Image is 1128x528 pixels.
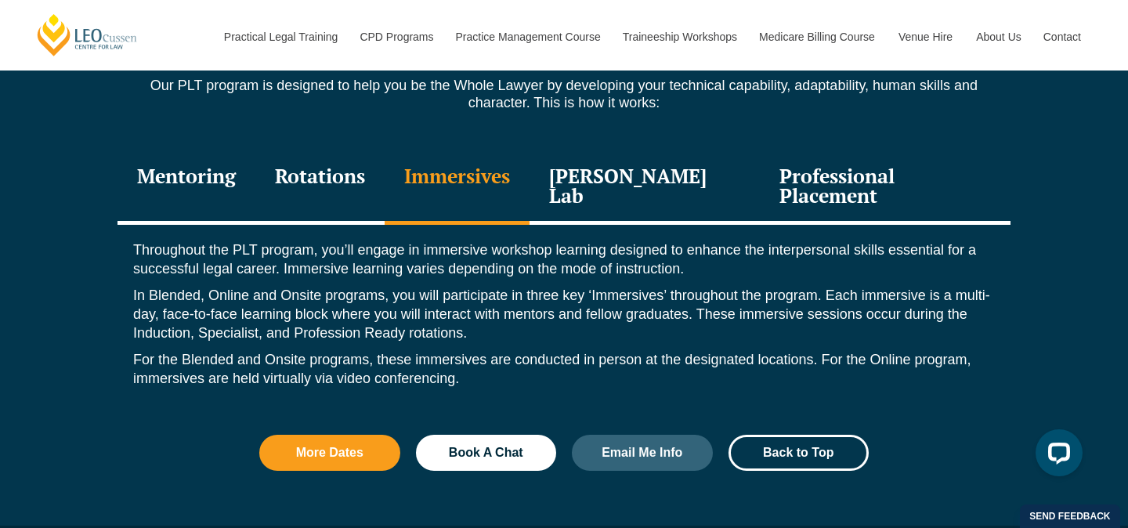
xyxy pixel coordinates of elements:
a: CPD Programs [348,3,443,71]
a: More Dates [259,435,400,471]
a: [PERSON_NAME] Centre for Law [35,13,139,57]
a: Practice Management Course [444,3,611,71]
span: More Dates [296,447,363,459]
a: Book A Chat [416,435,557,471]
a: Traineeship Workshops [611,3,747,71]
div: [PERSON_NAME] Lab [530,150,760,225]
a: Practical Legal Training [212,3,349,71]
a: Email Me Info [572,435,713,471]
a: Venue Hire [887,3,964,71]
iframe: LiveChat chat widget [1023,423,1089,489]
p: In Blended, Online and Onsite programs, you will participate in three key ‘Immersives’ throughout... [133,286,995,342]
span: Book A Chat [449,447,523,459]
span: Email Me Info [602,447,682,459]
a: About Us [964,3,1032,71]
div: Mentoring [117,150,255,225]
p: Throughout the PLT program, you’ll engage in immersive workshop learning designed to enhance the ... [133,240,995,278]
div: Rotations [255,150,385,225]
div: Immersives [385,150,530,225]
div: Professional Placement [760,150,1010,225]
span: Back to Top [763,447,833,459]
a: Back to Top [728,435,869,471]
a: Medicare Billing Course [747,3,887,71]
a: Contact [1032,3,1093,71]
p: Our PLT program is designed to help you be the Whole Lawyer by developing your technical capabili... [117,77,1010,111]
p: For the Blended and Onsite programs, these immersives are conducted in person at the designated l... [133,350,995,388]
